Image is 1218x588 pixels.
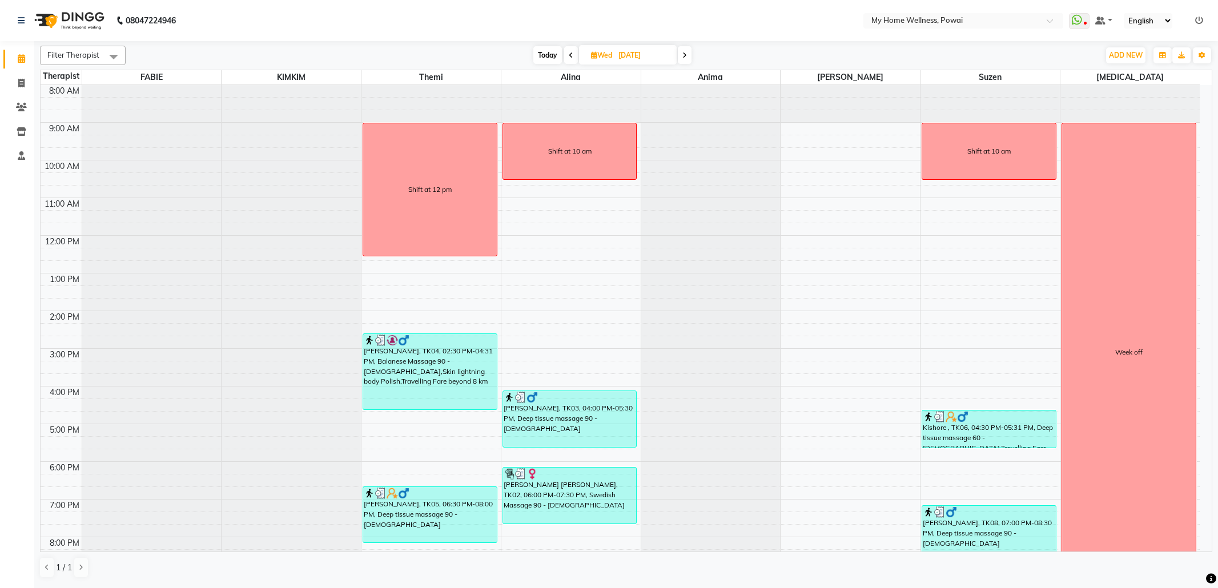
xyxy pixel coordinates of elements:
span: FABIE [82,70,222,84]
div: 5:00 PM [47,424,82,436]
span: Today [533,46,562,64]
div: [PERSON_NAME] [PERSON_NAME], TK02, 06:00 PM-07:30 PM, Swedish Massage 90 - [DEMOGRAPHIC_DATA] [503,468,637,523]
span: Wed [588,51,615,59]
div: Week off [1115,347,1143,357]
div: 7:00 PM [47,500,82,512]
div: 4:00 PM [47,386,82,398]
span: [MEDICAL_DATA] [1060,70,1200,84]
div: Shift at 12 pm [408,184,452,195]
span: 1 / 1 [56,562,72,574]
div: 6:00 PM [47,462,82,474]
div: 10:00 AM [42,160,82,172]
div: 12:00 PM [43,236,82,248]
div: 3:00 PM [47,349,82,361]
div: 11:00 AM [42,198,82,210]
div: Therapist [41,70,82,82]
button: ADD NEW [1106,47,1145,63]
div: [PERSON_NAME], TK08, 07:00 PM-08:30 PM, Deep tissue massage 90 - [DEMOGRAPHIC_DATA] [922,506,1056,562]
div: 8:00 PM [47,537,82,549]
div: Shift at 10 am [548,146,592,156]
div: Kishore , TK06, 04:30 PM-05:31 PM, Deep tissue massage 60 - [DEMOGRAPHIC_DATA],Travelling Fare be... [922,410,1056,448]
span: Alina [501,70,641,84]
span: [PERSON_NAME] [781,70,920,84]
div: 8:00 AM [47,85,82,97]
div: [PERSON_NAME], TK04, 02:30 PM-04:31 PM, Balanese Massage 90 - [DEMOGRAPHIC_DATA],Skin lightning b... [363,334,497,409]
div: 9:00 AM [47,123,82,135]
span: Filter Therapist [47,50,99,59]
div: [PERSON_NAME], TK03, 04:00 PM-05:30 PM, Deep tissue massage 90 - [DEMOGRAPHIC_DATA] [503,391,637,447]
span: Anima [641,70,781,84]
span: KIMKIM [222,70,361,84]
input: 2025-07-02 [615,47,672,64]
div: 1:00 PM [47,273,82,285]
span: Suzen [920,70,1060,84]
span: ADD NEW [1109,51,1143,59]
div: 2:00 PM [47,311,82,323]
img: logo [29,5,107,37]
div: [PERSON_NAME], TK05, 06:30 PM-08:00 PM, Deep tissue massage 90 - [DEMOGRAPHIC_DATA] [363,487,497,542]
b: 08047224946 [126,5,176,37]
span: Themi [361,70,501,84]
div: Shift at 10 am [967,146,1011,156]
